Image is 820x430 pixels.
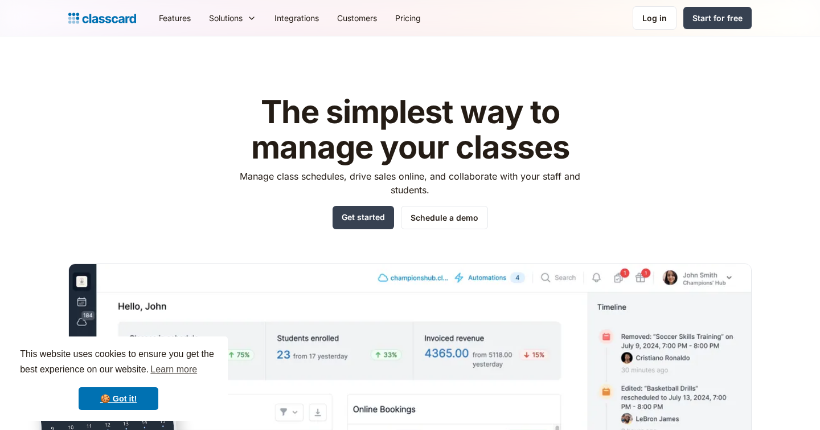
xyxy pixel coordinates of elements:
[200,5,265,31] div: Solutions
[386,5,430,31] a: Pricing
[401,206,488,229] a: Schedule a demo
[333,206,394,229] a: Get started
[209,12,243,24] div: Solutions
[79,387,158,410] a: dismiss cookie message
[692,12,743,24] div: Start for free
[68,10,136,26] a: Logo
[683,7,752,29] a: Start for free
[150,5,200,31] a: Features
[642,12,667,24] div: Log in
[20,347,217,378] span: This website uses cookies to ensure you get the best experience on our website.
[328,5,386,31] a: Customers
[149,361,199,378] a: learn more about cookies
[633,6,676,30] a: Log in
[265,5,328,31] a: Integrations
[9,336,228,421] div: cookieconsent
[229,169,591,197] p: Manage class schedules, drive sales online, and collaborate with your staff and students.
[229,95,591,165] h1: The simplest way to manage your classes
